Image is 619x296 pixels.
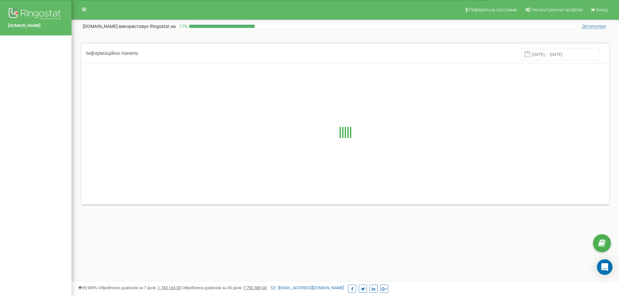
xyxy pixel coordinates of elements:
u: 1 743 163,00 [158,285,181,290]
span: Оброблено дзвінків за 7 днів : [98,285,181,290]
span: Вихід [596,7,608,12]
a: [EMAIL_ADDRESS][DOMAIN_NAME] [271,285,344,290]
span: Налаштування профілю [531,7,583,12]
span: 99,989% [78,285,97,290]
div: Open Intercom Messenger [597,259,613,275]
span: Інформаційна панель [86,50,138,56]
span: Реферальна програма [469,7,517,12]
u: 7 792 489,00 [243,285,267,290]
span: Оброблено дзвінків за 30 днів : [182,285,267,290]
p: 17 % [176,23,189,30]
p: [DOMAIN_NAME] [83,23,176,30]
span: використовує Ringostat на [119,24,176,29]
a: [DOMAIN_NAME] [8,23,63,29]
img: Ringostat logo [8,6,63,23]
span: Детальніше [582,24,606,29]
